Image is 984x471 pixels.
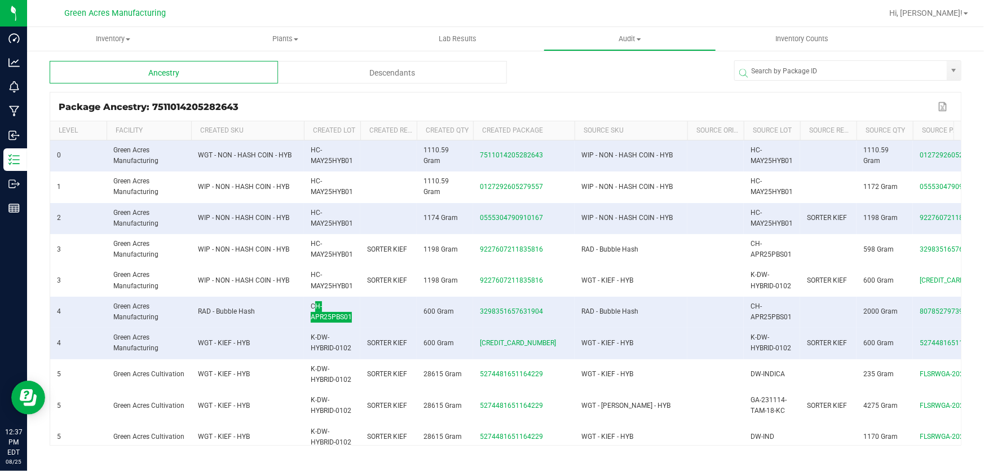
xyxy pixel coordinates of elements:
span: K-DW-HYBRID-0102 [751,333,791,352]
span: CH-APR25PBS01 [311,302,352,321]
span: 28615 Gram [423,433,462,441]
span: HC-MAY25HYB01 [751,209,793,227]
th: Created Package [473,121,575,140]
th: Created Ref Field [360,121,417,140]
span: WIP - NON - HASH COIN - HYB [581,214,673,222]
span: 1198 Gram [863,214,898,222]
span: 3 [57,276,61,284]
span: 600 Gram [423,307,454,315]
span: 1110.59 Gram [423,177,449,196]
span: 5 [57,402,61,410]
span: Green Acres Cultivation [113,370,184,378]
span: WGT - KIEF - HYB [198,433,250,441]
span: 3 [57,245,61,253]
span: 7511014205282643 [480,151,543,159]
span: 5274481651164229 [920,339,983,347]
span: SORTER KIEF [367,433,407,441]
span: RAD - Bubble Hash [198,307,255,315]
th: Level [50,121,107,140]
span: 1174 Gram [423,214,458,222]
span: Green Acres Manufacturing [113,271,158,289]
th: Source Ref Field [800,121,857,140]
span: Green Acres Manufacturing [113,209,158,227]
span: Hi, [PERSON_NAME]! [889,8,963,17]
a: Inventory Counts [716,27,888,51]
span: 4 [57,339,61,347]
span: 9227607211835816 [480,245,543,253]
span: 235 Gram [863,370,894,378]
span: WGT - KIEF - HYB [581,370,633,378]
span: 1 [57,183,61,191]
inline-svg: Dashboard [8,33,20,44]
span: SORTER KIEF [367,276,407,284]
th: Source Qty [857,121,913,140]
span: SORTER KIEF [367,339,407,347]
th: Created Lot [304,121,360,140]
span: 5274481651164229 [480,433,543,441]
span: WGT - KIEF - HYB [198,402,250,410]
span: HC-MAY25HYB01 [311,271,353,289]
span: SORTER KIEF [807,214,847,222]
span: HC-MAY25HYB01 [311,146,353,165]
span: Green Acres Cultivation [113,402,184,410]
span: K-DW-HYBRID-0102 [311,428,351,446]
span: Green Acres Manufacturing [113,240,158,258]
span: Lab Results [423,34,492,44]
span: 28615 Gram [423,402,462,410]
span: 0127292605279557 [480,183,543,191]
span: HC-MAY25HYB01 [751,177,793,196]
span: Green Acres Manufacturing [113,333,158,352]
span: WIP - NON - HASH COIN - HYB [581,183,673,191]
span: WIP - NON - HASH COIN - HYB [198,276,289,284]
span: GA-231114-TAM-18-KC [751,396,787,415]
span: 9227607211835816 [920,214,983,222]
a: Plants [199,27,371,51]
span: 598 Gram [863,245,894,253]
span: 2 [57,214,61,222]
span: 600 Gram [423,339,454,347]
div: Descendants [278,61,506,83]
th: Source Lot [744,121,800,140]
a: Inventory [27,27,199,51]
span: Audit [544,34,715,44]
th: Source Origin Harvests [687,121,744,140]
span: SORTER KIEF [807,402,847,410]
span: WGT - [PERSON_NAME] - HYB [581,402,670,410]
span: HC-MAY25HYB01 [311,240,353,258]
span: Green Acres Manufacturing [113,177,158,196]
span: DW-IND [751,433,774,441]
span: K-DW-HYBRID-0102 [311,333,351,352]
a: Audit [544,27,716,51]
span: 28615 Gram [423,370,462,378]
span: SORTER KIEF [367,402,407,410]
span: 0555304790910167 [920,183,983,191]
div: Ancestry [50,61,278,83]
span: 4275 Gram [863,402,898,410]
th: Created SKU [191,121,304,140]
span: 4 [57,307,61,315]
span: 1198 Gram [423,245,458,253]
span: 5 [57,370,61,378]
span: HC-MAY25HYB01 [311,209,353,227]
span: K-DW-HYBRID-0102 [311,365,351,384]
span: CH-APR25PBS01 [751,240,792,258]
span: Green Acres Manufacturing [113,302,158,321]
span: RAD - Bubble Hash [581,307,638,315]
span: Green Acres Manufacturing [64,8,166,18]
input: Search by Package ID [735,61,947,81]
span: 1110.59 Gram [863,146,889,165]
span: WIP - NON - HASH COIN - HYB [198,214,289,222]
span: WGT - KIEF - HYB [198,339,250,347]
span: 0127292605279557 [920,151,983,159]
span: 600 Gram [863,276,894,284]
inline-svg: Monitoring [8,81,20,93]
span: 5 [57,433,61,441]
span: 5274481651164229 [480,402,543,410]
span: 0 [57,151,61,159]
span: 1170 Gram [863,433,898,441]
span: [CREDIT_CARD_NUMBER] [480,339,556,347]
span: WGT - NON - HASH COIN - HYB [198,151,292,159]
span: Plants [200,34,370,44]
span: 2000 Gram [863,307,898,315]
p: 12:37 PM EDT [5,427,22,457]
